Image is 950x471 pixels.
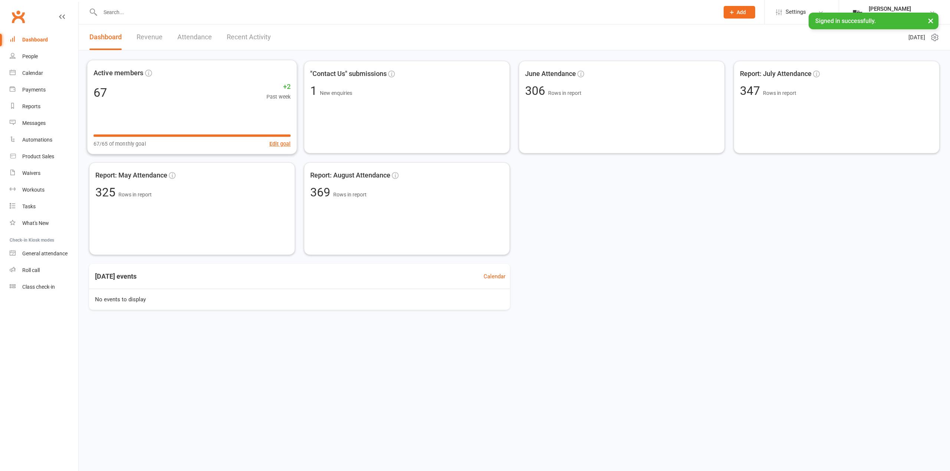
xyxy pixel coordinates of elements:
div: Workouts [22,187,45,193]
span: June Attendance [525,69,576,79]
a: People [10,48,78,65]
span: Past week [266,92,291,101]
a: Product Sales [10,148,78,165]
a: Tasks [10,198,78,215]
a: What's New [10,215,78,232]
span: 306 [525,84,548,98]
div: Payments [22,87,46,93]
span: Add [737,9,746,15]
span: Rows in report [333,192,367,198]
span: Report: August Attendance [310,170,390,181]
div: People [22,53,38,59]
span: 67/65 of monthly goal [94,139,146,148]
span: New enquiries [320,90,352,96]
span: 369 [310,185,333,199]
div: What's New [22,220,49,226]
div: Roll call [22,267,40,273]
span: Report: July Attendance [740,69,812,79]
button: Edit goal [269,139,291,148]
span: Settings [786,4,806,20]
div: Dashboard [22,37,48,43]
div: Tasks [22,203,36,209]
a: Dashboard [89,24,122,50]
span: Signed in successfully. [815,17,876,24]
a: Calendar [10,65,78,82]
span: Report: May Attendance [95,170,167,181]
div: The Weight Rm [869,12,911,19]
div: [PERSON_NAME] [869,6,911,12]
input: Search... [98,7,714,17]
span: 347 [740,84,763,98]
div: Waivers [22,170,40,176]
span: Rows in report [548,90,582,96]
div: Automations [22,137,52,143]
a: Payments [10,82,78,98]
div: No events to display [86,289,513,310]
a: Workouts [10,182,78,198]
button: Add [724,6,755,19]
span: Rows in report [118,192,152,198]
span: 325 [95,185,118,199]
a: Clubworx [9,7,27,26]
div: Messages [22,120,46,126]
a: Reports [10,98,78,115]
span: Active members [94,68,144,79]
span: 1 [310,84,320,98]
a: Waivers [10,165,78,182]
div: Calendar [22,70,43,76]
a: Automations [10,132,78,148]
span: +2 [266,82,291,92]
a: Attendance [177,24,212,50]
a: Dashboard [10,31,78,48]
div: Product Sales [22,153,54,159]
img: thumb_image1749576563.png [850,5,865,20]
a: General attendance kiosk mode [10,245,78,262]
a: Recent Activity [227,24,271,50]
button: × [924,13,937,29]
div: Class check-in [22,284,55,290]
a: Revenue [137,24,163,50]
a: Calendar [484,272,505,281]
a: Class kiosk mode [10,279,78,295]
div: General attendance [22,251,68,256]
a: Roll call [10,262,78,279]
div: Reports [22,103,40,109]
a: Messages [10,115,78,132]
div: 67 [94,87,107,99]
span: Rows in report [763,90,796,96]
h3: [DATE] events [89,270,142,283]
span: "Contact Us" submissions [310,69,387,79]
span: [DATE] [908,33,925,42]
